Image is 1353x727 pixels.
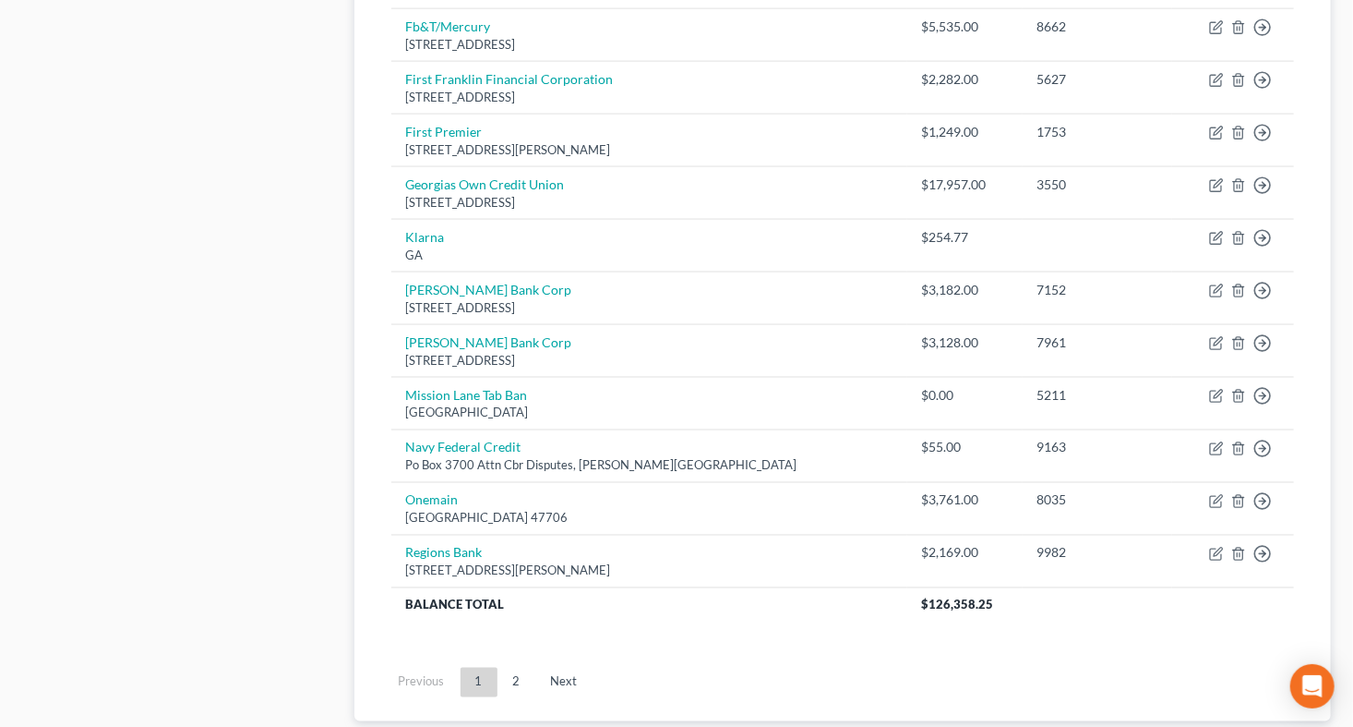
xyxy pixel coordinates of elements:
a: [PERSON_NAME] Bank Corp [406,282,572,297]
th: Balance Total [391,588,907,621]
a: [PERSON_NAME] Bank Corp [406,334,572,350]
div: Po Box 3700 Attn Cbr Disputes, [PERSON_NAME][GEOGRAPHIC_DATA] [406,457,892,475]
div: [STREET_ADDRESS] [406,352,892,370]
div: [STREET_ADDRESS] [406,36,892,54]
div: 9982 [1037,544,1157,563]
a: Georgias Own Credit Union [406,176,565,192]
a: 1 [461,668,497,697]
a: Navy Federal Credit [406,440,521,455]
div: 3550 [1037,176,1157,194]
a: Klarna [406,229,445,245]
div: $17,957.00 [922,176,1008,194]
a: 2 [498,668,535,697]
a: Onemain [406,492,459,508]
div: [STREET_ADDRESS] [406,299,892,317]
div: $3,761.00 [922,491,1008,510]
div: [STREET_ADDRESS][PERSON_NAME] [406,563,892,580]
div: $1,249.00 [922,123,1008,141]
a: Fb&T/Mercury [406,18,491,34]
div: $55.00 [922,439,1008,457]
div: 1753 [1037,123,1157,141]
div: [GEOGRAPHIC_DATA] [406,405,892,422]
a: Next [536,668,593,697]
a: First Premier [406,124,483,139]
div: 7152 [1037,281,1157,299]
a: Mission Lane Tab Ban [406,387,528,403]
a: Regions Bank [406,545,483,561]
div: [STREET_ADDRESS] [406,89,892,106]
div: Open Intercom Messenger [1290,664,1335,709]
div: $2,169.00 [922,544,1008,563]
div: $5,535.00 [922,18,1008,36]
span: $126,358.25 [922,598,994,612]
div: $3,128.00 [922,333,1008,352]
div: [STREET_ADDRESS] [406,194,892,212]
div: 7961 [1037,333,1157,352]
div: 5627 [1037,70,1157,89]
div: [GEOGRAPHIC_DATA] 47706 [406,510,892,527]
a: First Franklin Financial Corporation [406,71,614,87]
div: $254.77 [922,228,1008,247]
div: 8662 [1037,18,1157,36]
div: 9163 [1037,439,1157,457]
div: 8035 [1037,491,1157,510]
div: [STREET_ADDRESS][PERSON_NAME] [406,141,892,159]
div: $2,282.00 [922,70,1008,89]
div: 5211 [1037,386,1157,405]
div: $0.00 [922,386,1008,405]
div: $3,182.00 [922,281,1008,299]
div: GA [406,247,892,264]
